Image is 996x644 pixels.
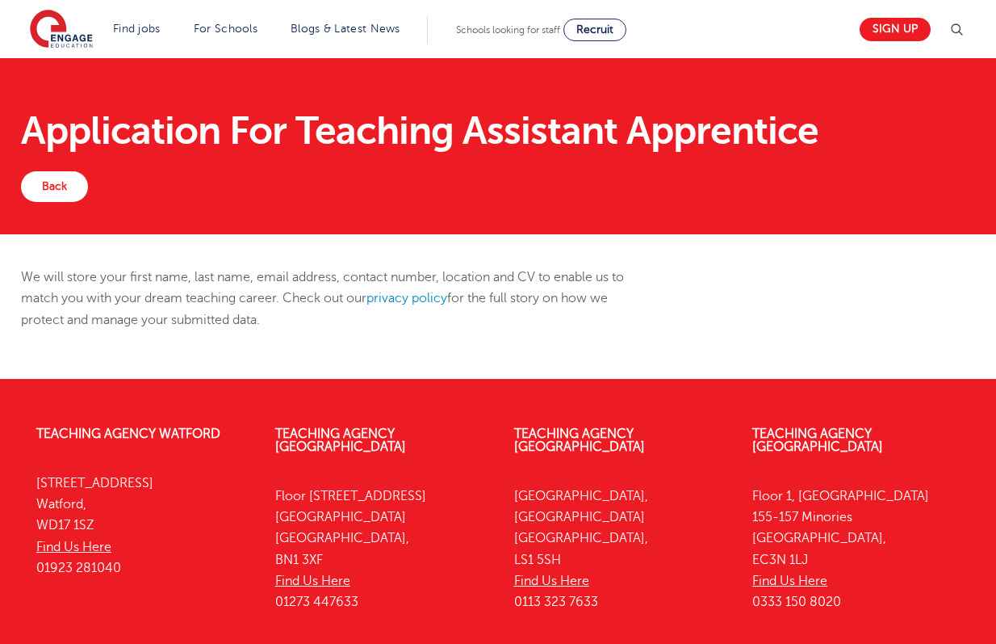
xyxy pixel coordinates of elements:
[36,473,251,579] p: [STREET_ADDRESS] Watford, WD17 1SZ 01923 281040
[514,427,645,454] a: Teaching Agency [GEOGRAPHIC_DATA]
[456,24,560,36] span: Schools looking for staff
[366,291,447,305] a: privacy policy
[752,574,827,588] a: Find Us Here
[36,540,111,554] a: Find Us Here
[36,427,220,441] a: Teaching Agency Watford
[860,18,931,41] a: Sign up
[752,486,967,613] p: Floor 1, [GEOGRAPHIC_DATA] 155-157 Minories [GEOGRAPHIC_DATA], EC3N 1LJ 0333 150 8020
[275,427,406,454] a: Teaching Agency [GEOGRAPHIC_DATA]
[113,23,161,35] a: Find jobs
[194,23,257,35] a: For Schools
[291,23,400,35] a: Blogs & Latest News
[752,427,883,454] a: Teaching Agency [GEOGRAPHIC_DATA]
[21,112,976,150] h1: Application For Teaching Assistant Apprentice
[275,486,490,613] p: Floor [STREET_ADDRESS] [GEOGRAPHIC_DATA] [GEOGRAPHIC_DATA], BN1 3XF 01273 447633
[30,10,93,50] img: Engage Education
[514,486,729,613] p: [GEOGRAPHIC_DATA], [GEOGRAPHIC_DATA] [GEOGRAPHIC_DATA], LS1 5SH 0113 323 7633
[21,267,650,330] p: We will store your first name, last name, email address, contact number, location and CV to enabl...
[514,574,589,588] a: Find Us Here
[563,19,626,41] a: Recruit
[275,574,350,588] a: Find Us Here
[576,23,613,36] span: Recruit
[21,171,88,202] a: Back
